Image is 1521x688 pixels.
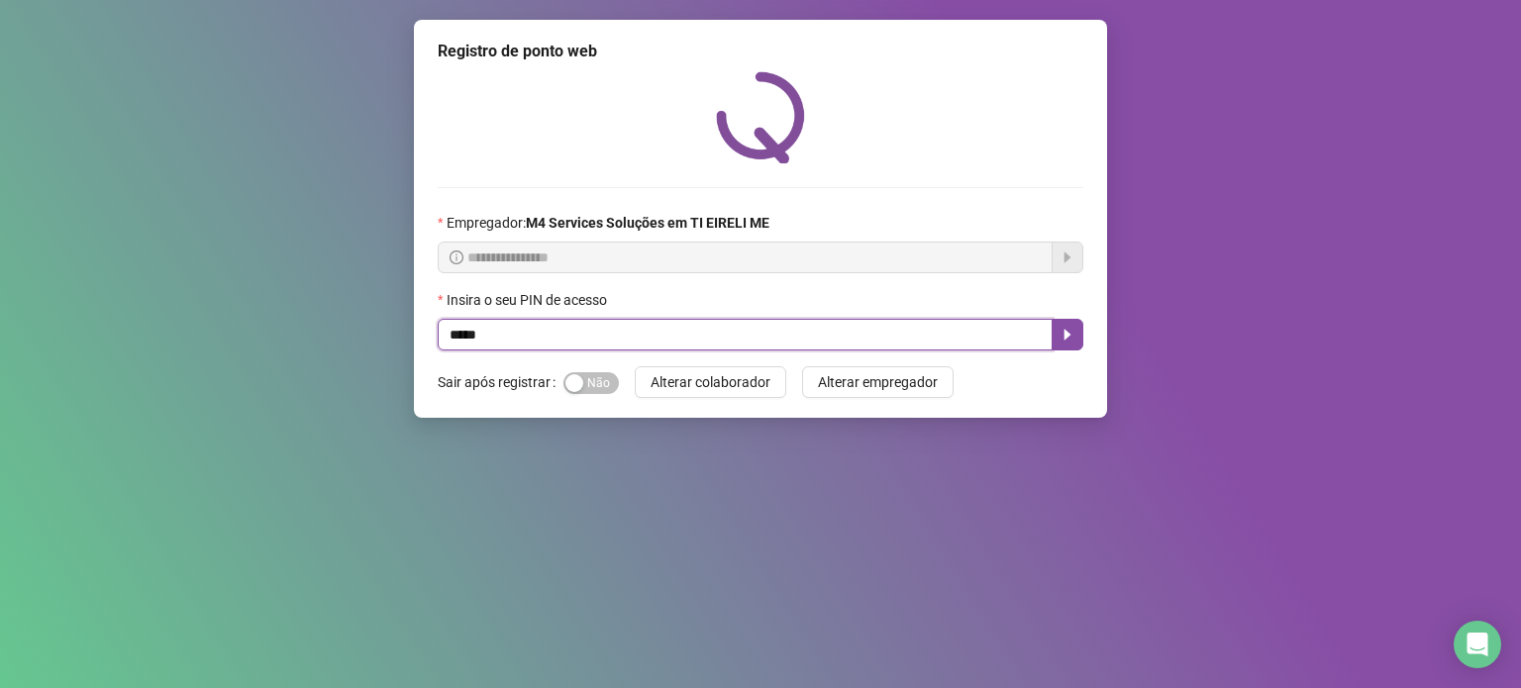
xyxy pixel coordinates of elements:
div: Registro de ponto web [438,40,1083,63]
button: Alterar colaborador [635,366,786,398]
label: Sair após registrar [438,366,563,398]
span: caret-right [1060,327,1075,343]
span: Empregador : [447,212,769,234]
span: Alterar colaborador [651,371,770,393]
div: Open Intercom Messenger [1454,621,1501,668]
span: info-circle [450,250,463,264]
strong: M4 Services Soluções em TI EIRELI ME [526,215,769,231]
span: Alterar empregador [818,371,938,393]
img: QRPoint [716,71,805,163]
button: Alterar empregador [802,366,954,398]
label: Insira o seu PIN de acesso [438,289,620,311]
